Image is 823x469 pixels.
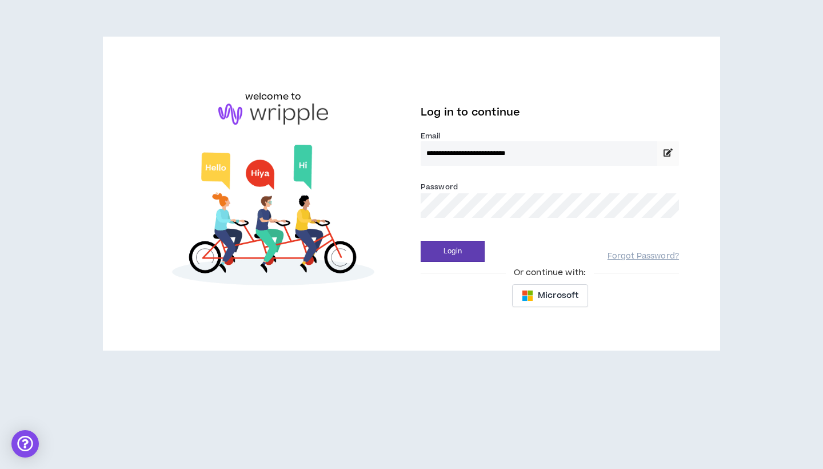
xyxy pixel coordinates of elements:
[506,267,594,279] span: Or continue with:
[421,182,458,192] label: Password
[421,131,679,141] label: Email
[608,251,679,262] a: Forgot Password?
[421,241,485,262] button: Login
[421,105,520,120] span: Log in to continue
[144,136,402,297] img: Welcome to Wripple
[245,90,302,104] h6: welcome to
[512,284,588,307] button: Microsoft
[11,430,39,458] div: Open Intercom Messenger
[538,289,578,302] span: Microsoft
[218,104,328,125] img: logo-brand.png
